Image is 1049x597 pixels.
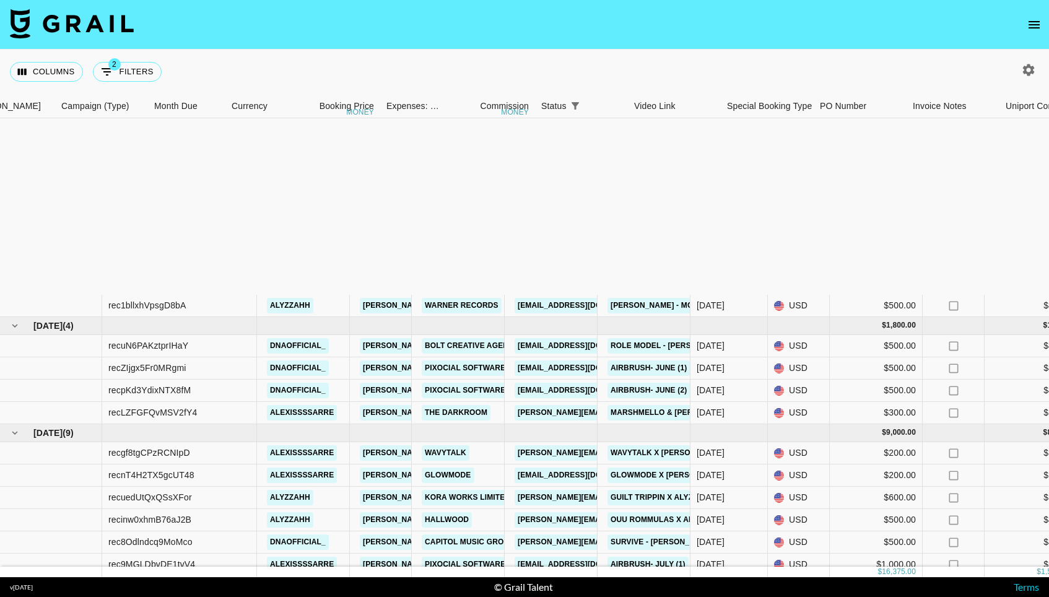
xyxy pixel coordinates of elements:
div: $ [877,566,882,577]
a: Warner Records [422,298,502,313]
div: Expenses: Remove Commission? [386,94,440,118]
button: open drawer [1022,12,1047,37]
div: Campaign (Type) [55,94,148,118]
a: [EMAIL_ADDRESS][DOMAIN_NAME] [515,360,653,376]
a: [EMAIL_ADDRESS][DOMAIN_NAME] [515,383,653,398]
a: [PERSON_NAME][EMAIL_ADDRESS][DOMAIN_NAME] [360,490,562,505]
div: 1,800.00 [886,320,916,331]
div: recnT4H2TX5gcUT48 [108,469,194,481]
div: Jun '25 [697,339,725,352]
div: PO Number [820,94,866,118]
div: $500.00 [830,531,923,554]
div: recpKd3YdixNTX8fM [108,384,191,396]
div: USD [768,509,830,531]
a: KORA WORKS LIMITED [422,490,513,505]
button: hide children [6,424,24,442]
div: money [501,108,529,116]
a: Airbrush- July (1) [607,557,689,572]
a: [PERSON_NAME][EMAIL_ADDRESS][DOMAIN_NAME] [360,445,562,461]
div: May '25 [697,299,725,312]
div: $600.00 [830,487,923,509]
div: $500.00 [830,295,923,317]
div: $1,000.00 [830,554,923,576]
a: The Darkroom [422,405,490,421]
a: [PERSON_NAME][EMAIL_ADDRESS][DOMAIN_NAME] [515,405,716,421]
div: Jun '25 [697,406,725,419]
div: Jul '25 [697,558,725,570]
div: recuN6PAKztprIHaY [108,339,188,352]
span: ( 9 ) [63,427,74,439]
div: Special Booking Type [727,94,812,118]
button: Show filters [93,62,162,82]
div: $ [1037,566,1041,577]
a: GLOWMODE [422,468,474,483]
a: Glowmode X [PERSON_NAME] [607,468,733,483]
div: v [DATE] [10,583,33,591]
div: rec9MGLDbvDE1tvV4 [108,558,195,570]
div: Expenses: Remove Commission? [380,94,442,118]
a: [PERSON_NAME][EMAIL_ADDRESS][DOMAIN_NAME] [360,383,562,398]
div: Jul '25 [697,513,725,526]
a: [PERSON_NAME][EMAIL_ADDRESS][DOMAIN_NAME] [360,298,562,313]
div: USD [768,442,830,464]
a: Airbrush- June (2) [607,383,690,398]
div: USD [768,402,830,424]
div: 1 active filter [567,97,584,115]
a: [EMAIL_ADDRESS][DOMAIN_NAME] [515,557,653,572]
div: Invoice Notes [913,94,967,118]
a: alyzzahh [267,490,313,505]
div: USD [768,357,830,380]
div: $500.00 [830,380,923,402]
div: Month Due [154,94,198,118]
div: $ [1043,320,1048,331]
div: USD [768,335,830,357]
a: dnaofficial_ [267,360,329,376]
span: [DATE] [33,427,63,439]
div: $500.00 [830,357,923,380]
div: Video Link [634,94,676,118]
div: rec8Odlndcq9MoMco [108,536,193,548]
a: [PERSON_NAME][EMAIL_ADDRESS][DOMAIN_NAME] [360,338,562,354]
a: dnaofficial_ [267,338,329,354]
div: USD [768,464,830,487]
a: Hallwood [422,512,472,528]
div: recuedUtQxQSsXFor [108,491,192,503]
a: dnaofficial_ [267,534,329,550]
div: USD [768,487,830,509]
span: [DATE] [33,320,63,332]
div: $ [882,427,886,438]
div: USD [768,295,830,317]
div: $500.00 [830,509,923,531]
div: rec1bllxhVpsgD8bA [108,299,186,312]
a: Bolt Creative Agency [422,338,522,354]
a: [EMAIL_ADDRESS][DOMAIN_NAME] [515,338,653,354]
div: recinw0xhmB76aJ2B [108,513,191,526]
a: [EMAIL_ADDRESS][DOMAIN_NAME] [515,468,653,483]
img: Grail Talent [10,9,134,38]
a: [PERSON_NAME][EMAIL_ADDRESS][DOMAIN_NAME] [360,557,562,572]
a: alexissssarre [267,557,337,572]
a: alexissssarre [267,468,337,483]
a: alyzzahh [267,298,313,313]
div: Currency [225,94,287,118]
a: [PERSON_NAME][EMAIL_ADDRESS][DOMAIN_NAME] [360,468,562,483]
button: Select columns [10,62,83,82]
div: Jun '25 [697,362,725,374]
div: Campaign (Type) [61,94,129,118]
div: Jul '25 [697,469,725,481]
a: [PERSON_NAME][EMAIL_ADDRESS][DOMAIN_NAME] [515,534,716,550]
button: hide children [6,317,24,334]
a: [PERSON_NAME][EMAIL_ADDRESS][DOMAIN_NAME] [515,445,716,461]
a: Marshmello & [PERSON_NAME] & [PERSON_NAME] - Save My Love [607,405,877,421]
span: 2 [108,58,121,71]
div: USD [768,380,830,402]
a: [PERSON_NAME][EMAIL_ADDRESS][DOMAIN_NAME] [515,490,716,505]
div: Commission [480,94,529,118]
div: $500.00 [830,335,923,357]
a: Role Model - [PERSON_NAME], When the Wine Runs Out [607,338,843,354]
a: [PERSON_NAME][EMAIL_ADDRESS][PERSON_NAME][DOMAIN_NAME] [515,512,780,528]
div: Booking Price [320,94,374,118]
div: Jul '25 [697,447,725,459]
div: $ [882,320,886,331]
a: Pixocial Software Limited [422,383,541,398]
